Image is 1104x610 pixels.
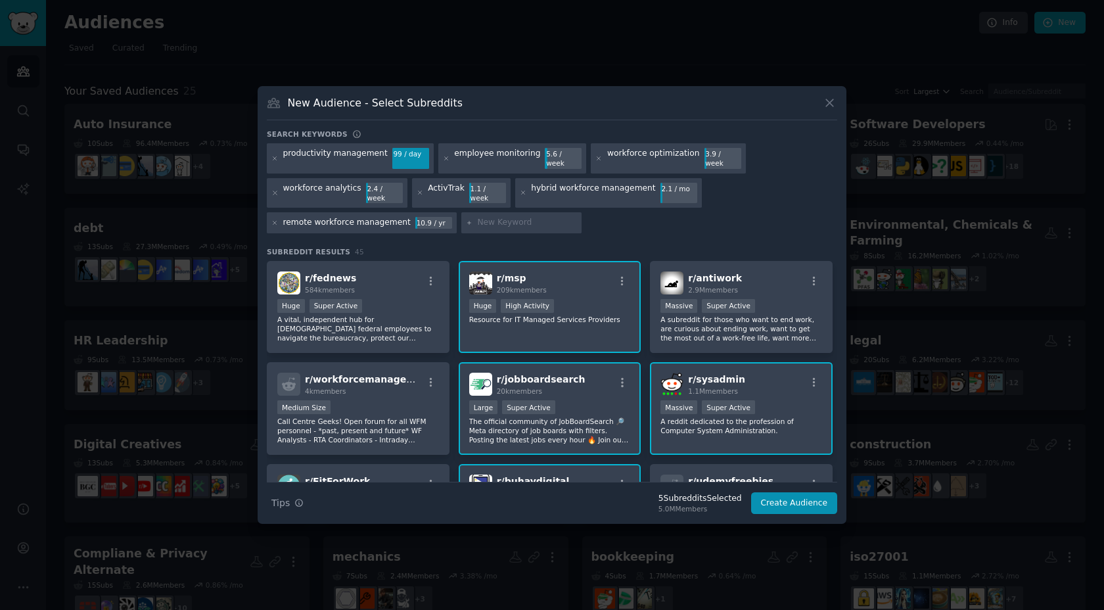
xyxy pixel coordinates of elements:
[497,273,526,283] span: r/ msp
[497,286,547,294] span: 209k members
[469,183,506,204] div: 1.1 / week
[366,183,403,204] div: 2.4 / week
[497,476,570,486] span: r/ buhaydigital
[660,315,822,342] p: A subreddit for those who want to end work, are curious about ending work, want to get the most o...
[702,400,755,414] div: Super Active
[283,148,388,169] div: productivity management
[277,400,331,414] div: Medium Size
[283,217,411,229] div: remote workforce management
[501,299,554,313] div: High Activity
[277,315,439,342] p: A vital, independent hub for [DEMOGRAPHIC_DATA] federal employees to navigate the bureaucracy, pr...
[305,387,346,395] span: 4k members
[688,286,738,294] span: 2.9M members
[607,148,700,169] div: workforce optimization
[660,373,683,396] img: sysadmin
[688,374,745,385] span: r/ sysadmin
[277,271,300,294] img: fednews
[660,271,683,294] img: antiwork
[267,247,350,256] span: Subreddit Results
[428,183,465,204] div: ActivTrak
[454,148,540,169] div: employee monitoring
[469,271,492,294] img: msp
[502,400,555,414] div: Super Active
[267,129,348,139] h3: Search keywords
[469,475,492,498] img: buhaydigital
[392,148,429,160] div: 99 / day
[660,400,697,414] div: Massive
[305,273,356,283] span: r/ fednews
[660,183,697,195] div: 2.1 / mo
[660,417,822,435] p: A reddit dedicated to the profession of Computer System Administration.
[497,387,542,395] span: 20k members
[658,504,742,513] div: 5.0M Members
[288,96,463,110] h3: New Audience - Select Subreddits
[469,373,492,396] img: jobboardsearch
[751,492,838,515] button: Create Audience
[469,299,497,313] div: Huge
[688,387,738,395] span: 1.1M members
[469,400,498,414] div: Large
[305,374,433,385] span: r/ workforcemanagement
[310,299,363,313] div: Super Active
[469,417,631,444] p: The official community of JobBoardSearch 🔎 Meta directory of job boards with filters. Posting the...
[545,148,582,169] div: 5.6 / week
[277,417,439,444] p: Call Centre Geeks! Open forum for all WFM personnel - *past, present and future* WF Analysts - RT...
[688,273,742,283] span: r/ antiwork
[497,374,586,385] span: r/ jobboardsearch
[702,299,755,313] div: Super Active
[305,286,355,294] span: 584k members
[469,315,631,324] p: Resource for IT Managed Services Providers
[415,217,452,229] div: 10.9 / yr
[660,299,697,313] div: Massive
[688,476,773,486] span: r/ udemyfreebies
[477,217,577,229] input: New Keyword
[305,476,370,486] span: r/ FitForWork
[277,475,300,498] img: FitForWork
[355,248,364,256] span: 45
[283,183,361,204] div: workforce analytics
[704,148,741,169] div: 3.9 / week
[271,496,290,510] span: Tips
[267,492,308,515] button: Tips
[658,493,742,505] div: 5 Subreddit s Selected
[531,183,655,204] div: hybrid workforce management
[277,299,305,313] div: Huge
